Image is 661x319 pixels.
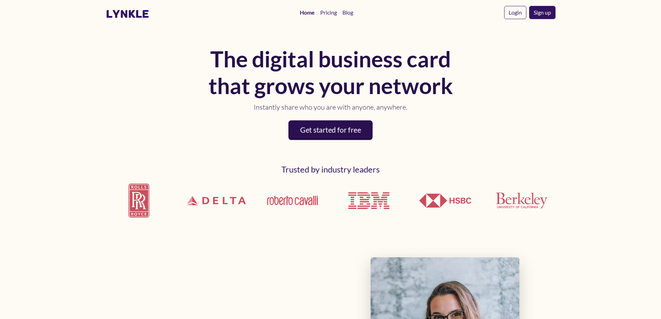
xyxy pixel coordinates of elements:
[419,194,471,208] img: HSBC
[495,192,548,209] img: UCLA Berkeley
[504,6,526,19] a: Login
[343,175,395,227] img: IBM
[340,6,356,19] a: Blog
[317,6,340,19] a: Pricing
[206,102,456,112] p: Instantly share who you are with anyone, anywhere.
[206,46,456,99] h1: The digital business card that grows your network
[106,178,174,223] img: Rolls Royce
[529,6,556,19] a: Sign up
[106,165,556,175] h2: Trusted by industry leaders
[297,6,317,19] a: Home
[288,120,373,140] a: Get started for free
[182,176,250,225] img: Delta Airlines
[106,7,149,20] a: lynkle
[266,195,319,206] img: Roberto Cavalli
